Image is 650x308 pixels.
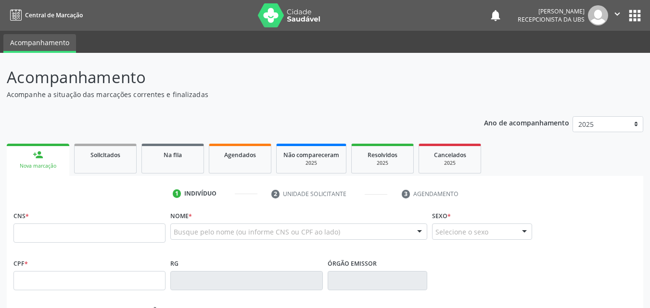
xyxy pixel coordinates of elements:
[283,160,339,167] div: 2025
[170,209,192,223] label: Nome
[518,15,585,24] span: Recepcionista da UBS
[283,151,339,159] span: Não compareceram
[434,151,466,159] span: Cancelados
[426,160,474,167] div: 2025
[13,209,29,223] label: CNS
[489,9,502,22] button: notifications
[7,65,452,89] p: Acompanhamento
[7,7,83,23] a: Central de Marcação
[13,162,63,170] div: Nova marcação
[33,149,43,160] div: person_add
[368,151,397,159] span: Resolvidos
[90,151,120,159] span: Solicitados
[164,151,182,159] span: Na fila
[484,116,569,128] p: Ano de acompanhamento
[626,7,643,24] button: apps
[174,227,340,237] span: Busque pelo nome (ou informe CNS ou CPF ao lado)
[25,11,83,19] span: Central de Marcação
[170,256,178,271] label: RG
[358,160,407,167] div: 2025
[612,9,623,19] i: 
[328,256,377,271] label: Órgão emissor
[432,209,451,223] label: Sexo
[173,189,181,198] div: 1
[3,34,76,53] a: Acompanhamento
[608,5,626,25] button: 
[13,256,28,271] label: CPF
[184,189,217,198] div: Indivíduo
[588,5,608,25] img: img
[518,7,585,15] div: [PERSON_NAME]
[224,151,256,159] span: Agendados
[435,227,488,237] span: Selecione o sexo
[7,89,452,99] p: Acompanhe a situação das marcações correntes e finalizadas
